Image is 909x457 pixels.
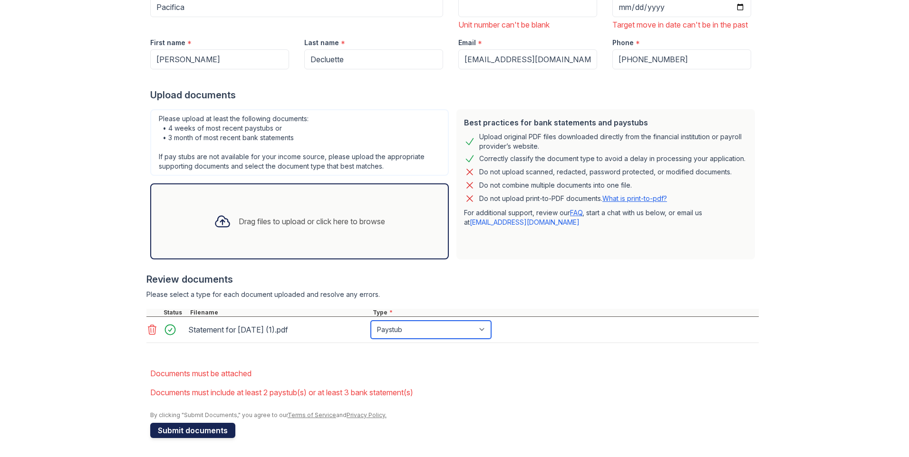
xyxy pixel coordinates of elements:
div: Do not combine multiple documents into one file. [479,180,632,191]
li: Documents must include at least 2 paystub(s) or at least 3 bank statement(s) [150,383,759,402]
a: [EMAIL_ADDRESS][DOMAIN_NAME] [470,218,580,226]
label: Email [458,38,476,48]
div: Statement for [DATE] (1).pdf [188,322,367,337]
div: Do not upload scanned, redacted, password protected, or modified documents. [479,166,732,178]
div: Upload original PDF files downloaded directly from the financial institution or payroll provider’... [479,132,747,151]
div: Best practices for bank statements and paystubs [464,117,747,128]
div: By clicking "Submit Documents," you agree to our and [150,411,759,419]
p: Do not upload print-to-PDF documents. [479,194,667,203]
div: Unit number can't be blank [458,19,597,30]
div: Review documents [146,273,759,286]
div: Drag files to upload or click here to browse [239,216,385,227]
div: Filename [188,309,371,316]
div: Type [371,309,759,316]
p: For additional support, review our , start a chat with us below, or email us at [464,208,747,227]
a: Privacy Policy. [347,411,387,419]
button: Submit documents [150,423,235,438]
div: Target move in date can't be in the past [612,19,751,30]
div: Correctly classify the document type to avoid a delay in processing your application. [479,153,745,164]
a: What is print-to-pdf? [602,194,667,202]
div: Status [162,309,188,316]
a: FAQ [570,209,582,217]
label: First name [150,38,185,48]
label: Phone [612,38,634,48]
div: Please upload at least the following documents: • 4 weeks of most recent paystubs or • 3 month of... [150,109,449,176]
label: Last name [304,38,339,48]
li: Documents must be attached [150,364,759,383]
a: Terms of Service [288,411,336,419]
div: Please select a type for each document uploaded and resolve any errors. [146,290,759,299]
div: Upload documents [150,88,759,102]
